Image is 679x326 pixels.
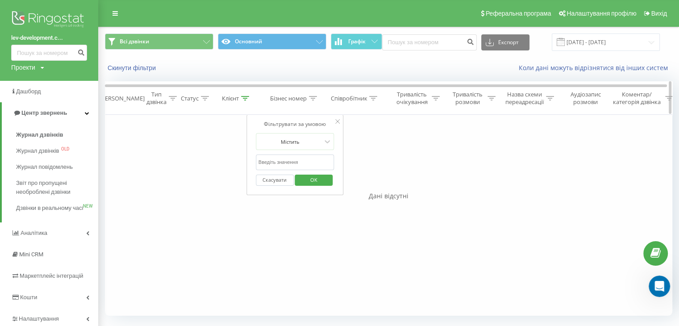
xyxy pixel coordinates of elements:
[105,192,672,201] div: Дані відсутні
[382,34,477,50] input: Пошук за номером
[105,33,213,50] button: Всі дзвінки
[505,91,544,106] div: Назва схеми переадресації
[181,95,199,102] div: Статус
[649,276,670,297] iframe: Intercom live chat
[330,95,367,102] div: Співробітник
[256,175,294,186] button: Скасувати
[32,213,171,251] div: написав [PERSON_NAME] з проханням глянути які були дзвінки з клієнтом, що стверджував про пропущений
[256,155,334,170] input: Введіть значення
[16,146,59,155] span: Журнал дзвінків
[481,34,529,50] button: Експорт
[157,4,173,20] div: Закрити
[16,127,98,143] a: Журнал дзвінків
[348,38,366,45] span: Графік
[140,4,157,21] button: Головна
[19,251,43,258] span: Mini CRM
[43,4,63,11] h1: Daniil
[153,234,167,248] button: Надіслати повідомлення…
[16,200,98,216] a: Дзвінки в реальному часіNEW
[11,9,87,31] img: Ringostat logo
[11,63,35,72] div: Проекти
[43,11,71,20] p: У мережі
[14,79,139,201] div: Наразі в логах я не бачу вихідних дзвінків з номеру менеджера. 380732771163/380632771163 це ваш F...
[6,4,23,21] button: go back
[28,238,35,245] button: вибір GIF-файлів
[486,10,551,17] span: Реферальна програма
[20,294,37,301] span: Кошти
[11,33,87,42] a: lev-development.c...
[222,95,239,102] div: Клієнт
[270,95,307,102] div: Бізнес номер
[567,10,636,17] span: Налаштування профілю
[16,163,73,171] span: Журнал повідомлень
[7,73,171,213] div: Daniil каже…
[256,120,334,129] div: Фільтрувати за умовою
[16,179,94,196] span: Звіт про пропущені необроблені дзвінки
[295,175,333,186] button: OK
[120,38,149,45] span: Всі дзвінки
[7,73,146,206] div: Наразі в логах я не бачу вихідних дзвінків з номеру менеджера.380732771163/380632771163 це ваш FM...
[16,130,63,139] span: Журнал дзвінків
[611,91,663,106] div: Коментар/категорія дзвінка
[25,5,40,19] img: Profile image for Daniil
[2,102,98,124] a: Центр звернень
[16,175,98,200] a: Звіт про пропущені необроблені дзвінки
[394,91,429,106] div: Тривалість очікування
[301,173,326,187] span: OK
[16,143,98,159] a: Журнал дзвінківOLD
[19,315,59,322] span: Налаштування
[519,63,672,72] a: Коли дані можуть відрізнятися вiд інших систем
[42,238,50,245] button: Завантажити вкладений файл
[331,33,382,50] button: Графік
[7,213,171,258] div: LEV каже…
[146,91,167,106] div: Тип дзвінка
[21,109,67,116] span: Центр звернень
[14,238,21,245] button: Вибір емодзі
[564,91,607,106] div: Аудіозапис розмови
[16,88,41,95] span: Дашборд
[20,272,83,279] span: Маркетплейс інтеграцій
[105,64,160,72] button: Скинути фільтри
[11,45,87,61] input: Пошук за номером
[16,204,83,213] span: Дзвінки в реальному часі
[450,91,485,106] div: Тривалість розмови
[16,159,98,175] a: Журнал повідомлень
[21,230,47,236] span: Аналiтика
[218,33,326,50] button: Основний
[100,95,145,102] div: [PERSON_NAME]
[651,10,667,17] span: Вихід
[8,219,171,234] textarea: Повідомлення...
